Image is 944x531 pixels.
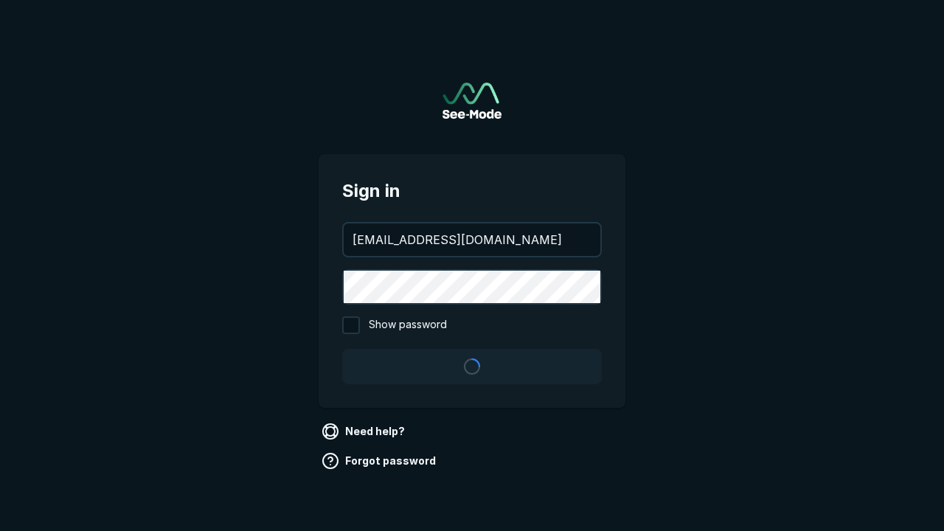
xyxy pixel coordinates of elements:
a: Need help? [319,420,411,443]
input: your@email.com [344,223,600,256]
img: See-Mode Logo [442,83,502,119]
a: Go to sign in [442,83,502,119]
a: Forgot password [319,449,442,473]
span: Show password [369,316,447,334]
span: Sign in [342,178,602,204]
